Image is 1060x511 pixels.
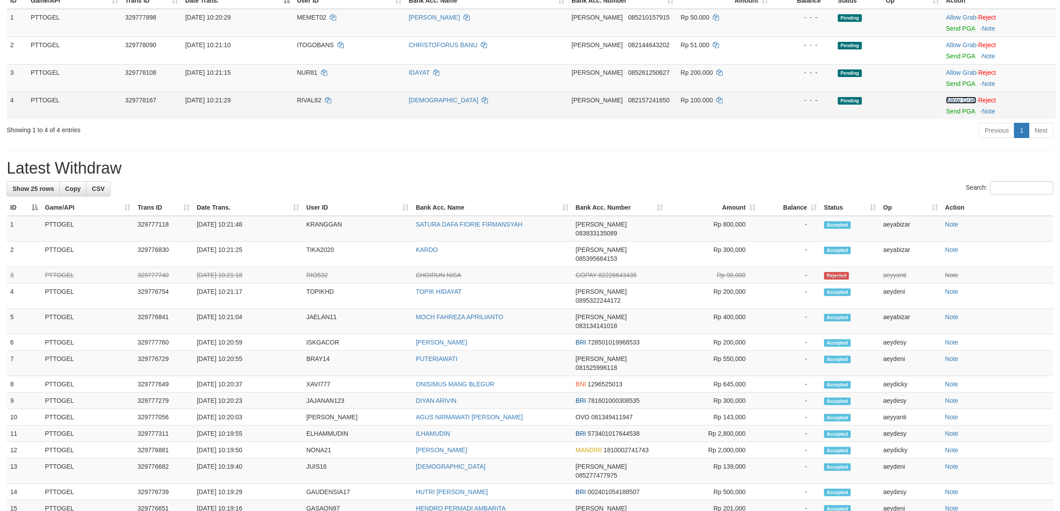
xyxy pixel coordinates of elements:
[666,426,759,442] td: Rp 2,800,000
[576,472,617,479] span: Copy 085277477975 to clipboard
[134,242,193,267] td: 329776830
[880,199,942,216] th: Op: activate to sort column ascending
[7,159,1053,177] h1: Latest Withdraw
[982,25,995,32] a: Note
[666,458,759,484] td: Rp 139,000
[576,221,627,228] span: [PERSON_NAME]
[598,272,637,279] span: Copy 82226643438 to clipboard
[41,376,134,393] td: PTTOGEL
[65,185,81,192] span: Copy
[193,334,303,351] td: [DATE] 10:20:59
[942,36,1056,64] td: ·
[7,242,41,267] td: 2
[759,267,820,284] td: -
[7,284,41,309] td: 4
[1014,123,1029,138] a: 1
[7,267,41,284] td: 3
[946,69,976,76] a: Allow Grab
[12,185,54,192] span: Show 25 rows
[303,199,412,216] th: User ID: activate to sort column ascending
[576,272,597,279] span: GOPAY
[576,288,627,295] span: [PERSON_NAME]
[416,313,504,320] a: MOCH FAHREZA APRILIANTO
[193,242,303,267] td: [DATE] 10:21:25
[759,242,820,267] td: -
[193,393,303,409] td: [DATE] 10:20:23
[666,284,759,309] td: Rp 200,000
[576,230,617,237] span: Copy 083833135089 to clipboard
[759,284,820,309] td: -
[41,334,134,351] td: PTTOGEL
[666,351,759,376] td: Rp 550,000
[416,381,495,388] a: ONISIMUS MANG BLEGUR
[303,409,412,426] td: [PERSON_NAME]
[576,313,627,320] span: [PERSON_NAME]
[824,381,851,389] span: Accepted
[572,199,666,216] th: Bank Acc. Number: activate to sort column ascending
[193,458,303,484] td: [DATE] 10:19:40
[824,489,851,496] span: Accepted
[880,393,942,409] td: aeydesy
[666,334,759,351] td: Rp 200,000
[880,442,942,458] td: aeydicky
[759,442,820,458] td: -
[775,96,831,105] div: - - -
[416,272,461,279] a: CHOIRUN NISA
[945,414,958,421] a: Note
[303,426,412,442] td: ELHAMMUDIN
[303,351,412,376] td: BRAY14
[572,14,623,21] span: [PERSON_NAME]
[824,314,851,321] span: Accepted
[880,426,942,442] td: aeydesy
[588,339,640,346] span: Copy 728501019968533 to clipboard
[193,216,303,242] td: [DATE] 10:21:48
[125,69,156,76] span: 329778108
[982,108,995,115] a: Note
[880,242,942,267] td: aeyabizar
[409,41,478,49] a: CHRISTOFORUS BANU
[978,14,996,21] a: Reject
[303,216,412,242] td: KRANGGAN
[759,376,820,393] td: -
[134,351,193,376] td: 329776729
[7,409,41,426] td: 10
[759,409,820,426] td: -
[7,351,41,376] td: 7
[409,14,460,21] a: [PERSON_NAME]
[303,309,412,334] td: JAELAN11
[185,97,231,104] span: [DATE] 10:21:29
[125,41,156,49] span: 329778090
[838,97,862,105] span: Pending
[666,309,759,334] td: Rp 400,000
[41,458,134,484] td: PTTOGEL
[946,97,976,104] a: Allow Grab
[759,199,820,216] th: Balance: activate to sort column ascending
[990,181,1053,195] input: Search:
[134,376,193,393] td: 329777649
[628,97,670,104] span: Copy 082157241650 to clipboard
[880,334,942,351] td: aeydesy
[945,488,958,495] a: Note
[946,69,978,76] span: ·
[92,185,105,192] span: CSV
[946,80,975,87] a: Send PGA
[978,41,996,49] a: Reject
[759,216,820,242] td: -
[416,430,450,437] a: ILHAMUDIN
[824,463,851,471] span: Accepted
[576,381,586,388] span: BNI
[681,69,713,76] span: Rp 200.000
[838,42,862,49] span: Pending
[134,309,193,334] td: 329776841
[824,339,851,347] span: Accepted
[945,246,958,253] a: Note
[303,484,412,500] td: GAUDENSIA17
[185,41,231,49] span: [DATE] 10:21:10
[759,334,820,351] td: -
[880,376,942,393] td: aeydicky
[838,69,862,77] span: Pending
[666,442,759,458] td: Rp 2,000,000
[880,284,942,309] td: aeydeni
[416,446,467,454] a: [PERSON_NAME]
[824,247,851,254] span: Accepted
